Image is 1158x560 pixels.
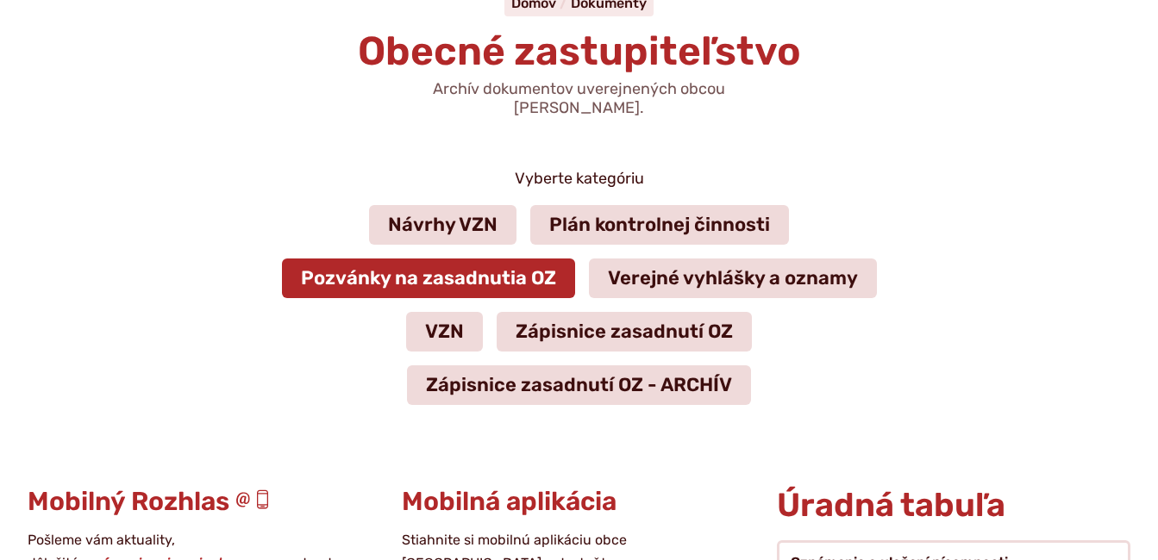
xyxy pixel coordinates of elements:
a: Plán kontrolnej činnosti [530,205,789,245]
h3: Mobilná aplikácia [402,488,755,516]
p: Vyberte kategóriu [273,166,886,192]
a: Zápisnice zasadnutí OZ [497,312,752,352]
a: Pozvánky na zasadnutia OZ [282,258,575,298]
a: Zápisnice zasadnutí OZ - ARCHÍV [407,365,751,405]
h2: Úradná tabuľa [777,488,1130,524]
a: Návrhy VZN [369,205,516,245]
span: Obecné zastupiteľstvo [358,28,801,75]
a: VZN [406,312,483,352]
a: Verejné vyhlášky a oznamy [589,258,877,298]
p: Archív dokumentov uverejnených obcou [PERSON_NAME]. [372,80,786,117]
h3: Mobilný Rozhlas [28,488,381,516]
